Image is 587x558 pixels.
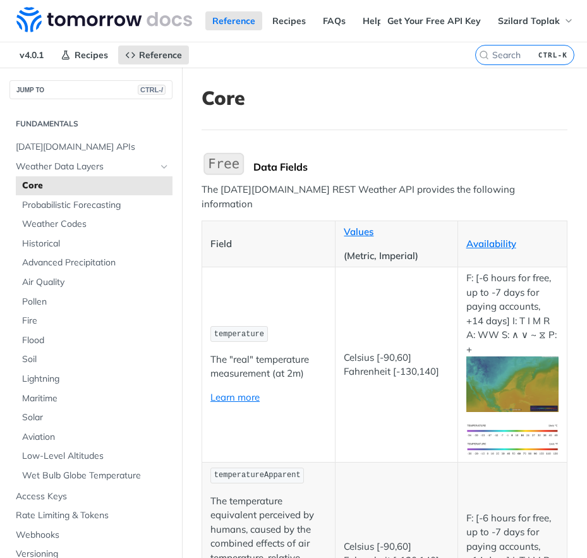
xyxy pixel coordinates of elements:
[16,408,172,427] a: Solar
[202,183,567,211] p: The [DATE][DOMAIN_NAME] REST Weather API provides the following information
[344,226,373,238] a: Values
[16,312,172,331] a: Fire
[16,141,169,154] span: [DATE][DOMAIN_NAME] APIs
[22,296,169,308] span: Pollen
[16,370,172,389] a: Lightning
[202,87,567,109] h1: Core
[16,509,169,522] span: Rate Limiting & Tokens
[16,529,169,542] span: Webhooks
[466,377,559,389] span: Expand image
[356,11,421,30] a: Help Center
[491,11,581,30] button: Szilard Toplak
[214,330,264,339] span: temperature
[75,49,108,61] span: Recipes
[9,487,172,506] a: Access Keys
[16,331,172,350] a: Flood
[9,138,172,157] a: [DATE][DOMAIN_NAME] APIs
[16,293,172,312] a: Pollen
[22,238,169,250] span: Historical
[22,470,169,482] span: Wet Bulb Globe Temperature
[214,471,301,480] span: temperatureApparent
[16,389,172,408] a: Maritime
[22,450,169,463] span: Low-Level Altitudes
[16,161,156,173] span: Weather Data Layers
[16,466,172,485] a: Wet Bulb Globe Temperature
[479,50,489,60] svg: Search
[22,179,169,192] span: Core
[54,45,115,64] a: Recipes
[9,118,172,130] h2: Fundamentals
[498,15,560,27] span: Szilard Toplak
[22,373,169,385] span: Lightning
[380,11,488,30] a: Get Your Free API Key
[22,411,169,424] span: Solar
[16,215,172,234] a: Weather Codes
[22,276,169,289] span: Air Quality
[205,11,262,30] a: Reference
[210,391,260,403] a: Learn more
[138,85,166,95] span: CTRL-/
[466,238,516,250] a: Availability
[22,431,169,444] span: Aviation
[16,176,172,195] a: Core
[118,45,189,64] a: Reference
[253,161,567,173] div: Data Fields
[344,351,449,379] p: Celsius [-90,60] Fahrenheit [-130,140]
[9,157,172,176] a: Weather Data LayersHide subpages for Weather Data Layers
[16,273,172,292] a: Air Quality
[16,253,172,272] a: Advanced Precipitation
[316,11,353,30] a: FAQs
[159,162,169,172] button: Hide subpages for Weather Data Layers
[16,447,172,466] a: Low-Level Altitudes
[344,249,449,264] p: (Metric, Imperial)
[9,80,172,99] button: JUMP TOCTRL-/
[16,234,172,253] a: Historical
[16,490,169,503] span: Access Keys
[535,49,571,61] kbd: CTRL-K
[16,7,192,32] img: Tomorrow.io Weather API Docs
[210,353,327,381] p: The "real" temperature measurement (at 2m)
[22,257,169,269] span: Advanced Precipitation
[139,49,182,61] span: Reference
[9,526,172,545] a: Webhooks
[22,315,169,327] span: Fire
[466,442,559,454] span: Expand image
[9,506,172,525] a: Rate Limiting & Tokens
[22,199,169,212] span: Probabilistic Forecasting
[13,45,51,64] span: v4.0.1
[22,392,169,405] span: Maritime
[22,353,169,366] span: Soil
[22,218,169,231] span: Weather Codes
[16,428,172,447] a: Aviation
[466,424,559,436] span: Expand image
[466,271,559,412] p: F: [-6 hours for free, up to -7 days for paying accounts, +14 days] I: T I M R A: WW S: ∧ ∨ ~ ⧖ P: +
[16,196,172,215] a: Probabilistic Forecasting
[22,334,169,347] span: Flood
[16,350,172,369] a: Soil
[210,237,327,252] p: Field
[265,11,313,30] a: Recipes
